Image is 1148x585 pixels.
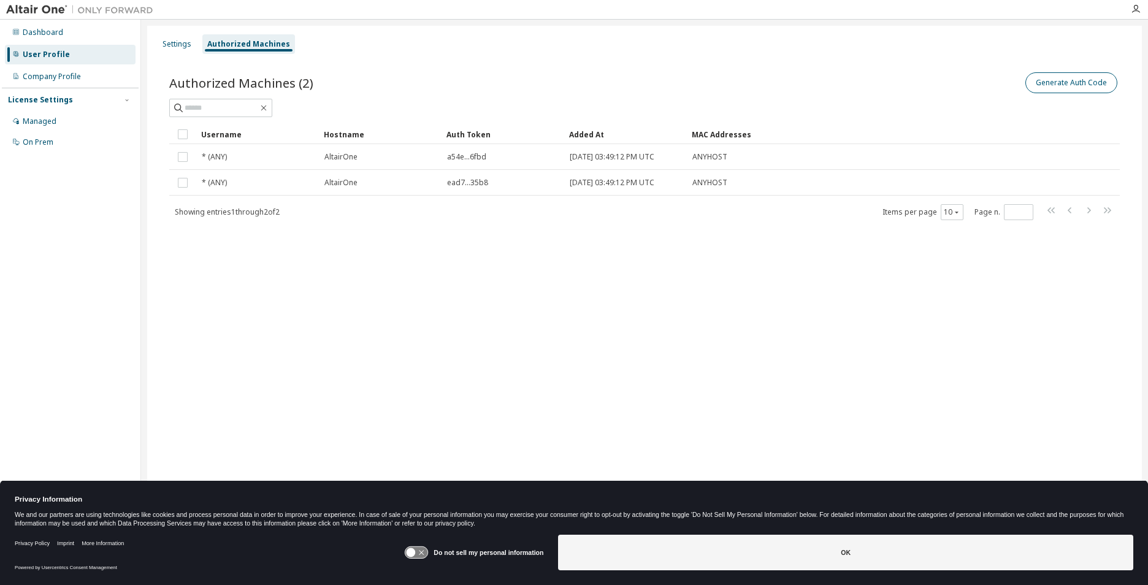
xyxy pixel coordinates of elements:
[446,124,559,144] div: Auth Token
[202,178,227,188] span: * (ANY)
[569,124,682,144] div: Added At
[570,178,654,188] span: [DATE] 03:49:12 PM UTC
[23,117,56,126] div: Managed
[974,204,1033,220] span: Page n.
[23,50,70,59] div: User Profile
[202,152,227,162] span: * (ANY)
[23,137,53,147] div: On Prem
[324,124,437,144] div: Hostname
[570,152,654,162] span: [DATE] 03:49:12 PM UTC
[1025,72,1117,93] button: Generate Auth Code
[447,152,486,162] span: a54e...6fbd
[8,95,73,105] div: License Settings
[692,178,727,188] span: ANYHOST
[175,207,280,217] span: Showing entries 1 through 2 of 2
[207,39,290,49] div: Authorized Machines
[169,74,313,91] span: Authorized Machines (2)
[201,124,314,144] div: Username
[882,204,963,220] span: Items per page
[692,124,991,144] div: MAC Addresses
[23,28,63,37] div: Dashboard
[692,152,727,162] span: ANYHOST
[944,207,960,217] button: 10
[324,178,358,188] span: AltairOne
[163,39,191,49] div: Settings
[6,4,159,16] img: Altair One
[23,72,81,82] div: Company Profile
[324,152,358,162] span: AltairOne
[447,178,488,188] span: ead7...35b8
